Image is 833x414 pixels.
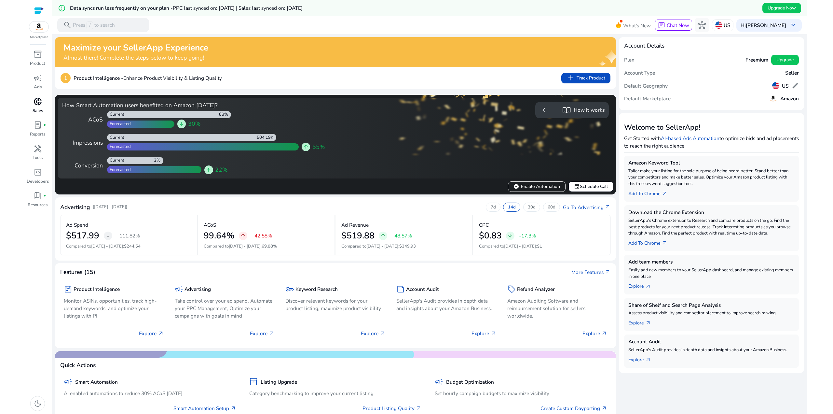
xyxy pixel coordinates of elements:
[628,353,657,364] a: Explorearrow_outward
[628,339,795,345] h5: Account Audit
[785,70,799,76] h5: Seller
[628,310,795,317] p: Assess product visibility and competitor placement to improve search ranking.
[63,21,72,29] span: search
[380,233,386,239] span: arrow_upward
[601,331,607,336] span: arrow_outward
[539,106,548,114] span: chevron_left
[391,233,412,238] p: +48.57%
[741,23,786,28] p: Hi
[491,205,496,210] p: 7d
[396,285,405,293] span: summarize
[582,330,607,337] p: Explore
[628,160,795,166] h5: Amazon Keyword Tool
[61,73,71,83] p: 1
[399,243,416,249] span: $349.93
[62,115,103,124] div: ACoS
[772,82,779,89] img: us.svg
[662,240,668,246] span: arrow_outward
[30,61,45,67] p: Product
[507,285,516,293] span: sell
[513,184,519,190] span: verified
[789,21,798,29] span: keyboard_arrow_down
[628,347,795,353] p: SellerApp's Audit provides in depth data and insights about your Amazon Business.
[28,202,48,208] p: Resources
[34,168,42,177] span: code_blocks
[107,232,109,240] span: -
[34,50,42,59] span: inventory_2
[184,286,211,292] h5: Advertising
[312,143,325,151] span: 55%
[175,285,183,293] span: campaign
[63,54,208,61] h4: Almost there! Complete the steps below to keep going!
[204,221,216,229] p: ACoS
[628,168,795,187] p: Tailor make your listing for the sole purpose of being heard better. Stand better than your compe...
[416,406,422,411] span: arrow_outward
[107,167,131,173] div: Forecasted
[107,144,131,150] div: Forecasted
[562,106,571,114] span: import_contacts
[93,204,127,210] p: ([DATE] - [DATE])
[645,357,651,363] span: arrow_outward
[74,75,123,81] b: Product Intelligence -
[623,20,651,31] span: What's New
[435,390,607,397] p: Set hourly campaign budgets to maximize visibility
[64,285,72,293] span: package
[517,286,555,292] h5: Refund Analyzer
[341,221,369,229] p: Ad Revenue
[776,56,794,63] span: Upgrade
[361,330,386,337] p: Explore
[154,158,163,164] div: 2%
[624,70,655,76] h5: Account Type
[229,243,261,249] span: [DATE] - [DATE]
[715,21,722,29] img: us.svg
[624,83,668,89] h5: Default Geography
[341,231,375,241] h2: $519.88
[508,205,516,210] p: 14d
[26,72,49,96] a: campaignAds
[66,243,191,250] p: Compared to :
[215,165,227,174] span: 22%
[249,390,422,397] p: Category benchmarking to improve your current listing
[58,4,66,12] mat-icon: error_outline
[366,243,398,249] span: [DATE] - [DATE]
[568,181,613,192] button: eventSchedule Call
[64,378,72,386] span: campaign
[574,183,608,190] span: Schedule Call
[75,379,118,385] h5: Smart Automation
[26,96,49,120] a: donut_smallSales
[780,96,799,102] h5: Amazon
[204,231,235,241] h2: 99.64%
[139,330,164,337] p: Explore
[43,194,46,197] span: fiber_manual_record
[62,161,103,170] div: Conversion
[29,21,49,32] img: amazon.svg
[74,74,222,82] p: Enhance Product Visibility & Listing Quality
[341,243,467,250] p: Compared to :
[74,286,120,292] h5: Product Intelligence
[624,123,799,132] h3: Welcome to SellerApp!
[116,233,140,238] p: +111.82%
[491,331,497,336] span: arrow_outward
[658,22,665,29] span: chat
[695,18,709,32] button: hub
[124,243,141,249] span: $244.54
[206,167,212,173] span: arrow_upward
[605,269,611,275] span: arrow_outward
[60,362,96,369] h4: Quick Actions
[571,268,611,276] a: More Featuresarrow_outward
[107,112,125,118] div: Current
[567,74,575,82] span: add
[624,57,635,63] h5: Plan
[504,243,536,249] span: [DATE] - [DATE]
[362,405,422,412] a: Product Listing Quality
[87,21,93,29] span: /
[34,192,42,200] span: book_4
[66,221,88,229] p: Ad Spend
[563,204,611,211] a: Go To Advertisingarrow_outward
[645,320,651,326] span: arrow_outward
[561,73,610,83] button: addTrack Product
[252,233,272,238] p: +42.58%
[60,204,90,211] h4: Advertising
[188,120,200,128] span: 30%
[91,243,123,249] span: [DATE] - [DATE]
